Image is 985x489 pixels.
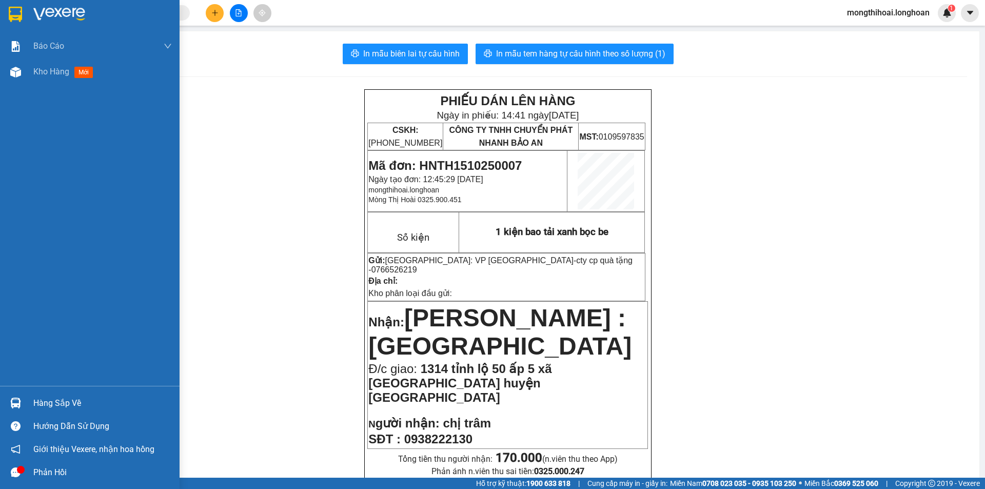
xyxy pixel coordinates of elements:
[392,126,419,134] strong: CSKH:
[496,47,665,60] span: In mẫu tem hàng tự cấu hình theo số lượng (1)
[206,4,224,22] button: plus
[587,478,667,489] span: Cung cấp máy in - giấy in:
[368,256,385,265] strong: Gửi:
[534,466,584,476] strong: 0325.000.247
[476,44,674,64] button: printerIn mẫu tem hàng tự cấu hình theo số lượng (1)
[10,67,21,77] img: warehouse-icon
[368,256,633,274] span: cty cp quà tặng -
[443,416,491,430] span: chị trâm
[804,478,878,489] span: Miền Bắc
[89,35,188,53] span: CÔNG TY TNHH CHUYỂN PHÁT NHANH BẢO AN
[368,277,398,285] strong: Địa chỉ:
[33,419,172,434] div: Hướng dẫn sử dụng
[496,451,542,465] strong: 170.000
[9,7,22,22] img: logo-vxr
[33,396,172,411] div: Hàng sắp về
[230,4,248,22] button: file-add
[363,47,460,60] span: In mẫu biên lai tự cấu hình
[4,62,157,76] span: Mã đơn: HNTH1510250007
[886,478,888,489] span: |
[33,465,172,480] div: Phản hồi
[376,416,440,430] span: gười nhận:
[368,256,633,274] span: -
[65,21,207,31] span: Ngày in phiếu: 14:41 ngày
[368,362,551,404] span: 1314 tỉnh lộ 50 ấp 5 xã [GEOGRAPHIC_DATA] huyện [GEOGRAPHIC_DATA]
[950,5,953,12] span: 1
[440,94,575,108] strong: PHIẾU DÁN LÊN HÀNG
[368,159,522,172] span: Mã đơn: HNTH1510250007
[449,126,573,147] span: CÔNG TY TNHH CHUYỂN PHÁT NHANH BẢO AN
[579,132,598,141] strong: MST:
[961,4,979,22] button: caret-down
[799,481,802,485] span: ⚪️
[476,478,570,489] span: Hỗ trợ kỹ thuật:
[235,9,242,16] span: file-add
[28,35,54,44] strong: CSKH:
[839,6,938,19] span: mongthihoai.longhoan
[368,315,404,329] span: Nhận:
[431,466,584,476] span: Phản ánh n.viên thu sai tiền:
[343,44,468,64] button: printerIn mẫu biên lai tự cấu hình
[397,232,429,243] span: Số kiện
[211,9,219,16] span: plus
[10,41,21,52] img: solution-icon
[834,479,878,487] strong: 0369 525 060
[670,478,796,489] span: Miền Nam
[702,479,796,487] strong: 0708 023 035 - 0935 103 250
[368,126,442,147] span: [PHONE_NUMBER]
[484,49,492,59] span: printer
[259,9,266,16] span: aim
[368,304,632,360] span: [PERSON_NAME] : [GEOGRAPHIC_DATA]
[368,362,420,376] span: Đ/c giao:
[496,454,618,464] span: (n.viên thu theo App)
[351,49,359,59] span: printer
[368,195,461,204] span: Mòng Thị Hoài 0325.900.451
[4,35,78,53] span: [PHONE_NUMBER]
[11,444,21,454] span: notification
[368,186,439,194] span: mongthihoai.longhoan
[398,454,618,464] span: Tổng tiền thu người nhận:
[526,479,570,487] strong: 1900 633 818
[496,226,608,238] span: 1 kiện bao tải xanh bọc be
[11,421,21,431] span: question-circle
[942,8,952,17] img: icon-new-feature
[368,432,401,446] strong: SĐT :
[68,5,203,18] strong: PHIẾU DÁN LÊN HÀNG
[74,67,93,78] span: mới
[579,132,644,141] span: 0109597835
[549,110,579,121] span: [DATE]
[164,42,172,50] span: down
[385,256,574,265] span: [GEOGRAPHIC_DATA]: VP [GEOGRAPHIC_DATA]
[371,265,417,274] span: 0766526219
[253,4,271,22] button: aim
[578,478,580,489] span: |
[368,175,483,184] span: Ngày tạo đơn: 12:45:29 [DATE]
[33,67,69,76] span: Kho hàng
[11,467,21,477] span: message
[10,398,21,408] img: warehouse-icon
[368,419,439,429] strong: N
[404,432,472,446] span: 0938222130
[966,8,975,17] span: caret-down
[368,289,452,298] span: Kho phân loại đầu gửi:
[437,110,579,121] span: Ngày in phiếu: 14:41 ngày
[33,443,154,456] span: Giới thiệu Vexere, nhận hoa hồng
[928,480,935,487] span: copyright
[33,40,64,52] span: Báo cáo
[948,5,955,12] sup: 1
